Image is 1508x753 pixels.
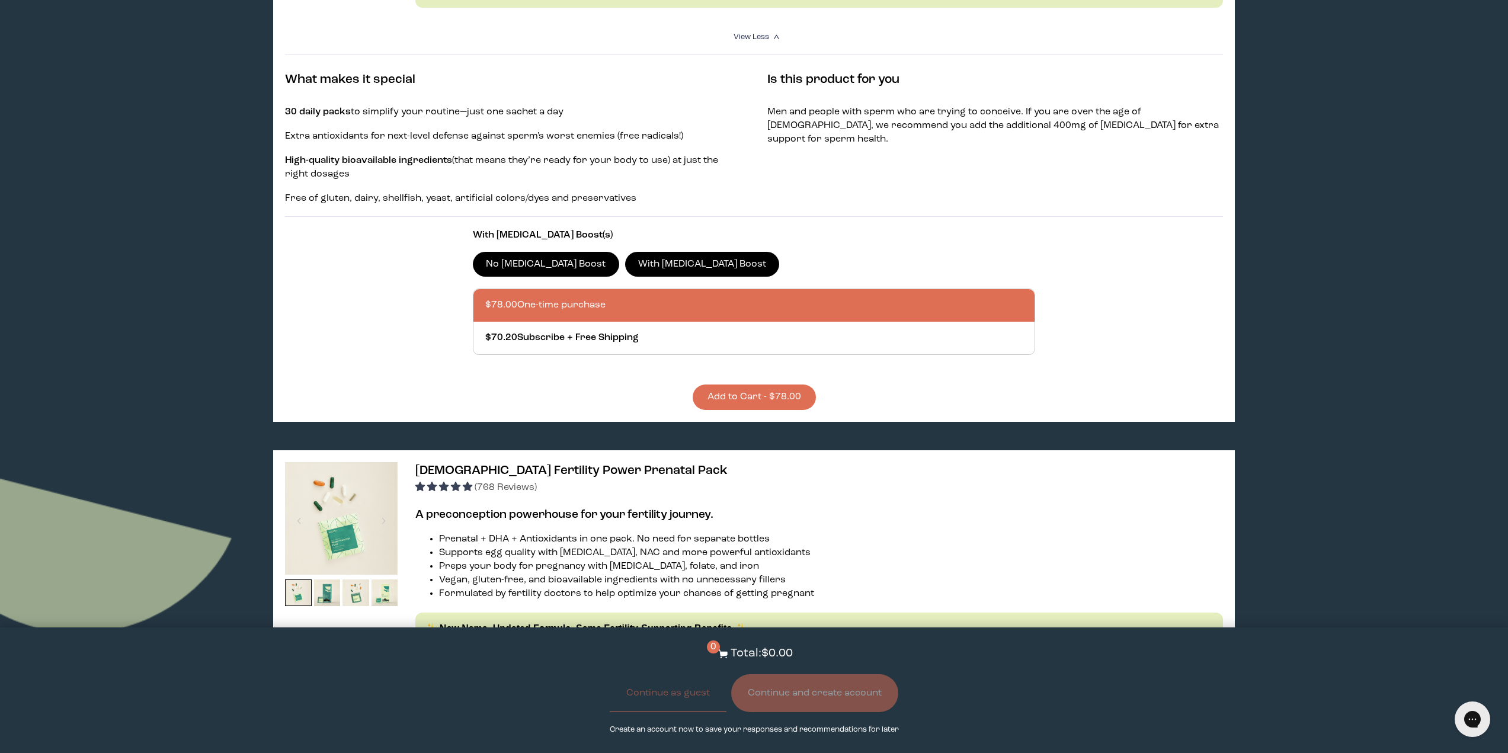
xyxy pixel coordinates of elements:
span: (768 Reviews) [475,483,537,492]
p: to simplify your routine—just one sachet a day [285,105,741,119]
span: 0 [707,640,720,653]
button: Add to Cart - $78.00 [693,384,816,410]
iframe: Gorgias live chat messenger [1449,697,1496,741]
h4: What makes it special [285,71,741,89]
p: (that means they’re ready for your body to use) at just the right dosages [285,154,741,181]
p: Free of gluten, dairy, shellfish, yeast, artificial colors/dyes and preservatives [285,192,741,206]
p: Total: $0.00 [731,645,793,662]
img: thumbnail image [314,579,341,606]
p: Create an account now to save your responses and recommendations for later [610,724,899,735]
li: Formulated by fertility doctors to help optimize your chances of getting pregnant [439,587,1222,601]
p: Extra antioxidants for next-level defense against sperm's worst enemies (free radicals!) [285,130,741,143]
label: No [MEDICAL_DATA] Boost [473,252,619,277]
span: 4.95 stars [415,483,475,492]
img: thumbnail image [285,579,312,606]
span: [DEMOGRAPHIC_DATA] Fertility Power Prenatal Pack [415,464,728,477]
button: Continue and create account [731,674,898,712]
h4: Is this product for you [767,71,1223,89]
strong: A preconception powerhouse for your fertility journey. [415,509,713,521]
img: thumbnail image [342,579,369,606]
label: With [MEDICAL_DATA] Boost [625,252,780,277]
strong: ✨ New Name. Updated Formula. Same Fertility-Supporting Benefits.✨ [425,623,746,633]
span: View Less [734,33,769,41]
button: Continue as guest [610,674,726,712]
strong: 30 daily packs [285,107,351,117]
p: Men and people with sperm who are trying to conceive. If you are over the age of [DEMOGRAPHIC_DAT... [767,105,1223,146]
img: thumbnail image [285,462,398,575]
img: thumbnail image [372,579,398,606]
strong: High-quality bioavailable ingredients [285,156,452,165]
p: With [MEDICAL_DATA] Boost(s) [473,229,1035,242]
summary: View Less < [734,31,775,43]
li: Preps your body for pregnancy with [MEDICAL_DATA], folate, and iron [439,560,1222,573]
li: Prenatal + DHA + Antioxidants in one pack. No need for separate bottles [439,533,1222,546]
li: Vegan, gluten-free, and bioavailable ingredients with no unnecessary fillers [439,573,1222,587]
i: < [772,34,783,40]
li: Supports egg quality with [MEDICAL_DATA], NAC and more powerful antioxidants [439,546,1222,560]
